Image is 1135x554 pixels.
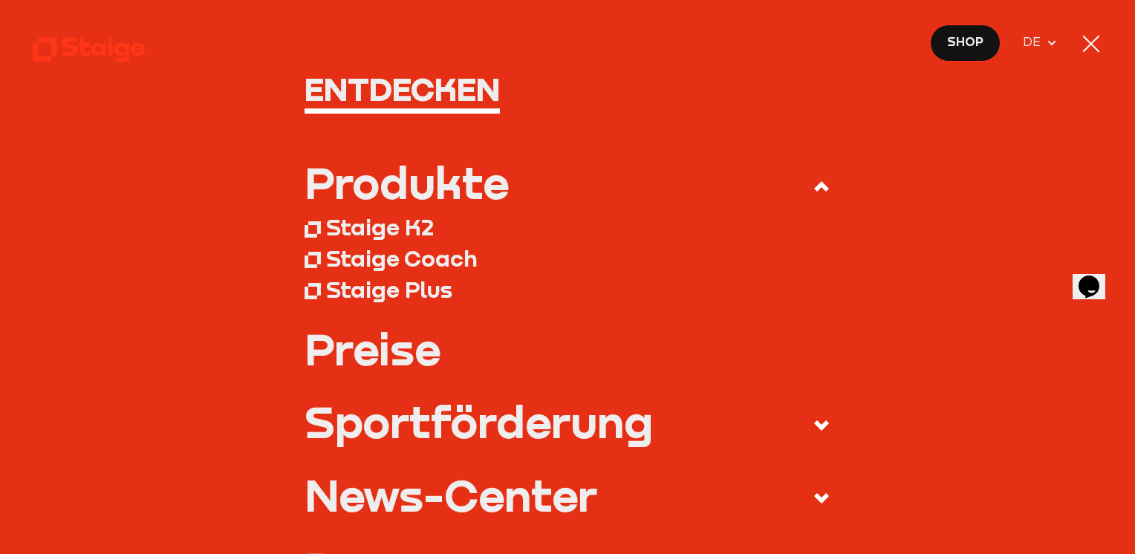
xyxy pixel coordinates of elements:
div: Staige K2 [326,213,434,241]
div: Produkte [305,160,509,204]
a: Shop [930,25,1001,62]
div: Staige Coach [326,244,478,272]
a: Preise [305,327,830,371]
a: Staige Plus [305,274,830,305]
a: Staige K2 [305,212,830,243]
div: News-Center [305,473,597,517]
a: Staige Coach [305,243,830,274]
div: Sportförderung [305,400,653,443]
iframe: chat widget [1073,255,1120,299]
span: Shop [947,33,983,52]
span: DE [1023,33,1046,52]
div: Staige Plus [326,276,452,303]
